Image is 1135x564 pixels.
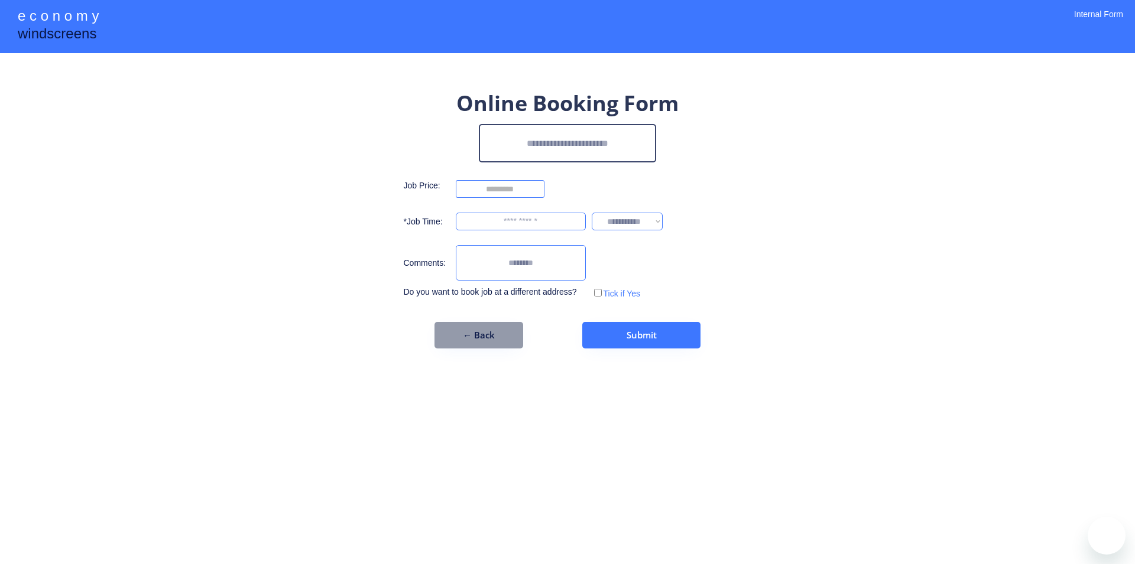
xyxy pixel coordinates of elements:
[404,180,450,192] div: Job Price:
[1074,9,1123,35] div: Internal Form
[1088,517,1126,555] iframe: Button to launch messaging window
[404,216,450,228] div: *Job Time:
[18,24,96,47] div: windscreens
[456,89,679,118] div: Online Booking Form
[404,286,586,298] div: Do you want to book job at a different address?
[434,322,523,348] button: ← Back
[404,257,450,269] div: Comments:
[582,322,701,348] button: Submit
[604,289,641,298] label: Tick if Yes
[18,6,99,28] div: e c o n o m y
